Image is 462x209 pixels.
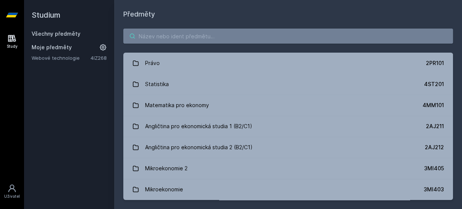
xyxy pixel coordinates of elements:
[2,180,23,203] a: Uživatel
[424,186,444,193] div: 3MI403
[423,101,444,109] div: 4MM101
[2,30,23,53] a: Study
[123,116,453,137] a: Angličtina pro ekonomická studia 1 (B2/C1) 2AJ211
[91,55,107,61] a: 4IZ268
[123,179,453,200] a: Mikroekonomie 3MI403
[123,158,453,179] a: Mikroekonomie 2 3MI405
[123,9,453,20] h1: Předměty
[123,53,453,74] a: Právo 2PR101
[145,119,252,134] div: Angličtina pro ekonomická studia 1 (B2/C1)
[145,140,253,155] div: Angličtina pro ekonomická studia 2 (B2/C1)
[123,95,453,116] a: Matematika pro ekonomy 4MM101
[123,137,453,158] a: Angličtina pro ekonomická studia 2 (B2/C1) 2AJ212
[425,144,444,151] div: 2AJ212
[424,80,444,88] div: 4ST201
[145,77,169,92] div: Statistika
[4,194,20,199] div: Uživatel
[32,44,72,51] span: Moje předměty
[426,59,444,67] div: 2PR101
[145,56,160,71] div: Právo
[32,30,80,37] a: Všechny předměty
[426,123,444,130] div: 2AJ211
[32,54,91,62] a: Webové technologie
[145,182,183,197] div: Mikroekonomie
[123,74,453,95] a: Statistika 4ST201
[7,44,18,49] div: Study
[145,98,209,113] div: Matematika pro ekonomy
[145,161,188,176] div: Mikroekonomie 2
[123,29,453,44] input: Název nebo ident předmětu…
[424,165,444,172] div: 3MI405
